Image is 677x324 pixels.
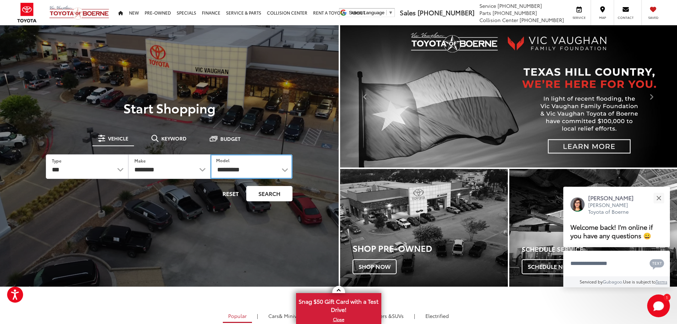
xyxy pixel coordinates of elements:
[340,39,391,153] button: Click to view previous picture.
[279,312,303,319] span: & Minivan
[647,294,670,317] button: Toggle Chat Window
[563,251,670,276] textarea: Type your message
[161,136,187,141] span: Keyword
[595,15,610,20] span: Map
[246,186,292,201] button: Search
[297,294,381,315] span: Snag $50 Gift Card with a Test Drive!
[627,39,677,153] button: Click to view next picture.
[603,278,623,285] a: Gubagoo.
[108,136,128,141] span: Vehicle
[355,310,409,322] a: SUVs
[349,10,393,15] a: Select Language​
[216,186,245,201] button: Reset
[420,310,454,322] a: Electrified
[580,278,603,285] span: Serviced by
[412,312,417,319] li: |
[340,169,508,287] a: Shop Pre-Owned Shop Now
[388,10,393,15] span: ▼
[650,258,664,270] svg: Text
[509,169,677,287] a: Schedule Service Schedule Now
[522,246,677,253] h4: Schedule Service
[479,16,518,23] span: Collision Center
[349,10,385,15] span: Select Language
[263,310,308,322] a: Cars
[52,158,61,164] label: Type
[666,296,668,299] span: 1
[216,157,230,163] label: Model
[134,158,146,164] label: Make
[493,9,537,16] span: [PHONE_NUMBER]
[623,278,656,285] span: Use is subject to
[522,259,579,274] span: Schedule Now
[588,194,641,202] p: [PERSON_NAME]
[563,187,670,287] div: Close[PERSON_NAME][PERSON_NAME] Toyota of BoerneWelcome back! I'm online if you have any question...
[479,9,491,16] span: Parts
[618,15,634,20] span: Contact
[571,15,587,20] span: Service
[479,2,496,9] span: Service
[220,136,241,141] span: Budget
[651,190,666,206] button: Close
[588,202,641,216] p: [PERSON_NAME] Toyota of Boerne
[647,294,670,317] svg: Start Chat
[648,255,666,271] button: Chat with SMS
[645,15,661,20] span: Saved
[400,8,416,17] span: Sales
[353,243,508,253] h3: Shop Pre-Owned
[340,169,508,287] div: Toyota
[520,16,564,23] span: [PHONE_NUMBER]
[418,8,474,17] span: [PHONE_NUMBER]
[570,222,653,240] span: Welcome back! I'm online if you have any questions 😀
[353,259,397,274] span: Shop Now
[30,101,309,115] p: Start Shopping
[255,312,260,319] li: |
[223,310,252,323] a: Popular
[498,2,542,9] span: [PHONE_NUMBER]
[49,5,109,20] img: Vic Vaughan Toyota of Boerne
[656,278,667,285] a: Terms
[509,169,677,287] div: Toyota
